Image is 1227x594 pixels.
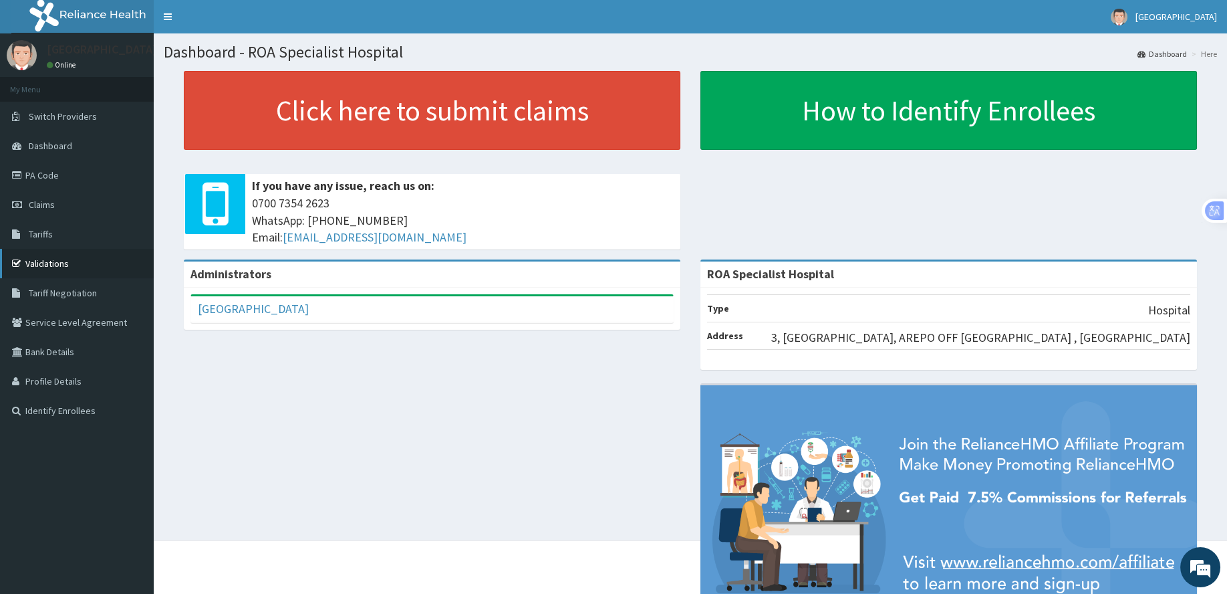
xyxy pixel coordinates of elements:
[1137,48,1187,60] a: Dashboard
[707,266,834,282] strong: ROA Specialist Hospital
[283,229,466,245] a: [EMAIL_ADDRESS][DOMAIN_NAME]
[190,266,271,282] b: Administrators
[29,287,97,299] span: Tariff Negotiation
[771,329,1190,346] p: 3, [GEOGRAPHIC_DATA], AREPO OFF [GEOGRAPHIC_DATA] , [GEOGRAPHIC_DATA]
[1148,302,1190,319] p: Hospital
[164,43,1217,61] h1: Dashboard - ROA Specialist Hospital
[184,71,680,150] a: Click here to submit claims
[1135,11,1217,23] span: [GEOGRAPHIC_DATA]
[29,199,55,211] span: Claims
[1188,48,1217,60] li: Here
[707,302,729,314] b: Type
[252,195,674,246] span: 0700 7354 2623 WhatsApp: [PHONE_NUMBER] Email:
[47,43,157,56] p: [GEOGRAPHIC_DATA]
[1111,9,1127,25] img: User Image
[29,140,72,152] span: Dashboard
[29,228,53,240] span: Tariffs
[198,301,309,316] a: [GEOGRAPHIC_DATA]
[7,40,37,70] img: User Image
[252,178,434,193] b: If you have any issue, reach us on:
[700,71,1197,150] a: How to Identify Enrollees
[707,330,743,342] b: Address
[47,60,79,70] a: Online
[29,110,97,122] span: Switch Providers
